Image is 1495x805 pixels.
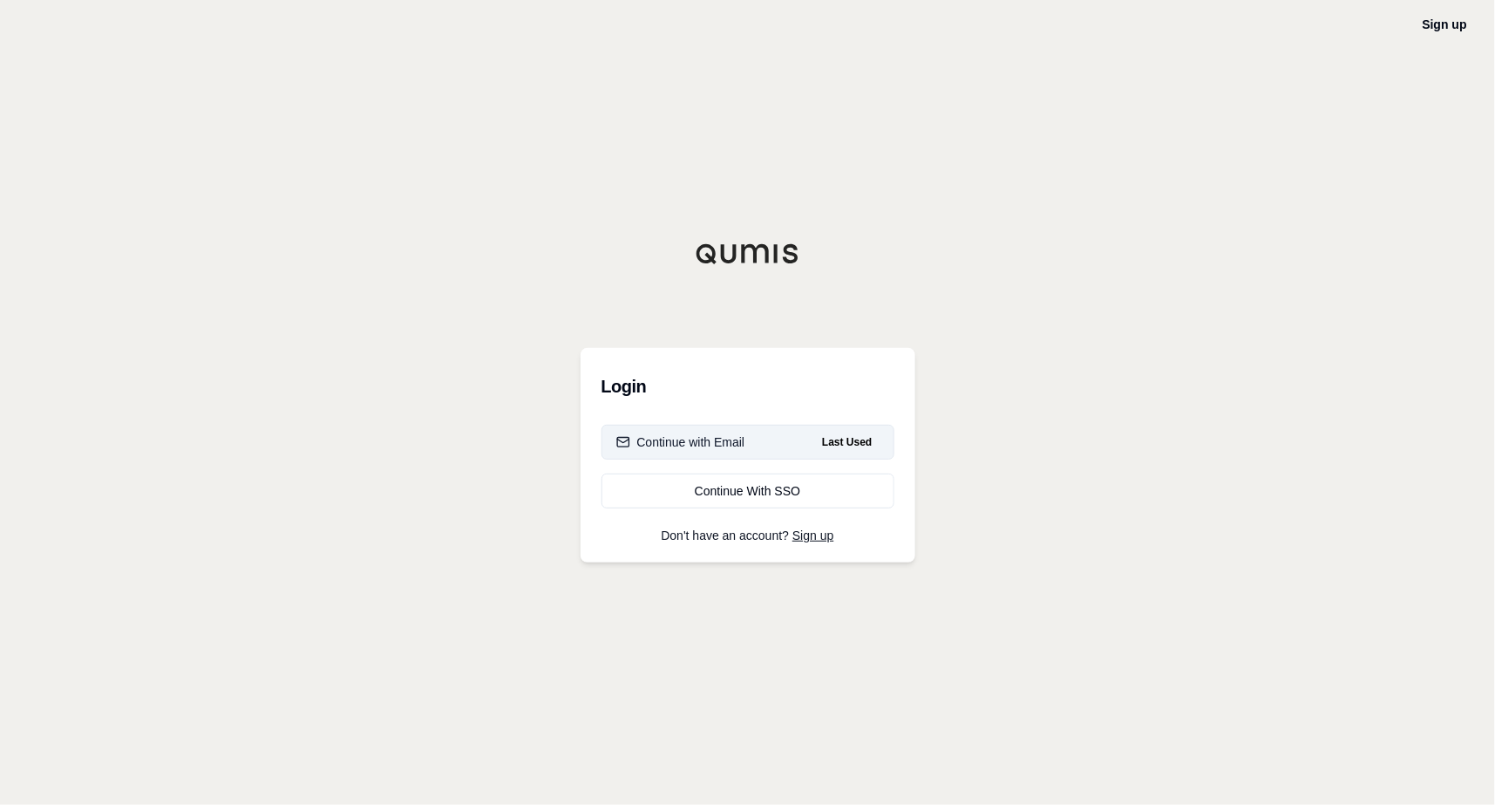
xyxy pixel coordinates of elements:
[616,433,745,451] div: Continue with Email
[616,482,880,500] div: Continue With SSO
[601,369,894,404] h3: Login
[601,474,894,508] a: Continue With SSO
[601,529,894,542] p: Don't have an account?
[792,529,833,542] a: Sign up
[601,425,894,460] button: Continue with EmailLast Used
[1423,17,1467,31] a: Sign up
[696,243,800,264] img: Qumis
[815,432,879,453] span: Last Used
